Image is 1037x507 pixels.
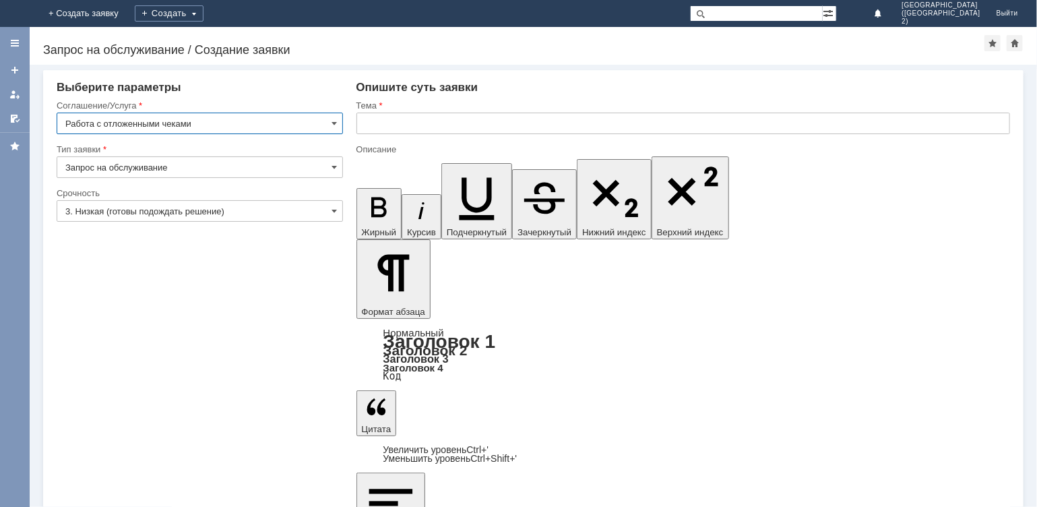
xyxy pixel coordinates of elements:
[4,59,26,81] a: Создать заявку
[466,444,489,455] span: Ctrl+'
[383,331,496,352] a: Заголовок 1
[362,424,391,434] span: Цитата
[407,227,436,237] span: Курсив
[383,453,517,464] a: Decrease
[657,227,724,237] span: Верхний индекс
[582,227,646,237] span: Нижний индекс
[4,108,26,129] a: Мои согласования
[43,43,984,57] div: Запрос на обслуживание / Создание заявки
[356,188,402,239] button: Жирный
[441,163,512,239] button: Подчеркнутый
[447,227,507,237] span: Подчеркнутый
[356,145,1008,154] div: Описание
[577,159,652,239] button: Нижний индекс
[902,18,980,26] span: 2)
[362,307,425,317] span: Формат абзаца
[383,353,449,365] a: Заголовок 3
[356,101,1008,110] div: Тема
[356,239,431,319] button: Формат абзаца
[383,362,443,374] a: Заголовок 4
[135,5,203,22] div: Создать
[823,6,836,19] span: Расширенный поиск
[902,1,980,9] span: [GEOGRAPHIC_DATA]
[362,227,397,237] span: Жирный
[57,101,340,110] div: Соглашение/Услуга
[383,444,489,455] a: Increase
[57,81,181,94] span: Выберите параметры
[1007,35,1023,51] div: Сделать домашней страницей
[57,189,340,198] div: Срочность
[470,453,517,464] span: Ctrl+Shift+'
[383,342,468,358] a: Заголовок 2
[356,328,1011,381] div: Формат абзаца
[4,84,26,105] a: Мои заявки
[57,145,340,154] div: Тип заявки
[356,81,478,94] span: Опишите суть заявки
[356,390,397,436] button: Цитата
[517,227,571,237] span: Зачеркнутый
[356,446,1011,463] div: Цитата
[383,370,402,382] a: Код
[984,35,1001,51] div: Добавить в избранное
[383,327,444,338] a: Нормальный
[652,156,729,239] button: Верхний индекс
[402,194,441,239] button: Курсив
[902,9,980,18] span: ([GEOGRAPHIC_DATA]
[512,169,577,239] button: Зачеркнутый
